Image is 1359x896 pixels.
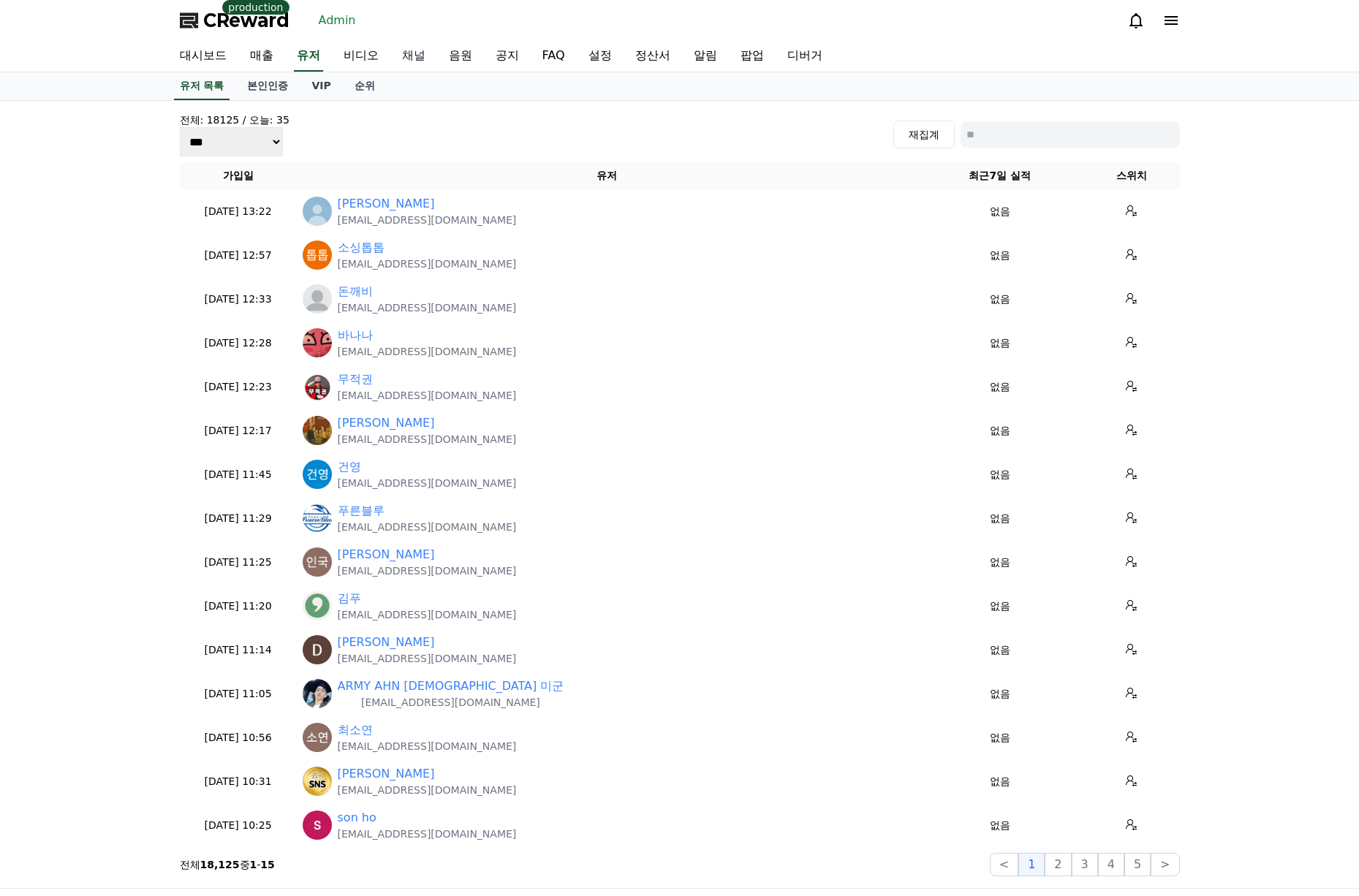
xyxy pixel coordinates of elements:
a: 유저 목록 [174,72,230,100]
p: [EMAIL_ADDRESS][DOMAIN_NAME] [338,476,517,490]
p: [DATE] 13:22 [186,204,291,219]
p: [EMAIL_ADDRESS][DOMAIN_NAME] [338,739,517,753]
p: [EMAIL_ADDRESS][DOMAIN_NAME] [338,344,517,359]
a: CReward [180,9,289,32]
p: 없음 [923,248,1078,263]
a: FAQ [531,41,577,72]
a: 디버거 [776,41,834,72]
a: 음원 [437,41,484,72]
span: Messages [121,486,164,498]
span: CReward [203,9,289,32]
img: https://lh3.googleusercontent.com/a/ACg8ocJB1qlOpLjHMgAmcXNbMA7lCtMf_vJ7ResB7nBSqFgvSfjWsA=s96-c [303,810,332,840]
th: 가입일 [180,162,297,189]
img: https://lh3.googleusercontent.com/a/ACg8ocItq20kDy3KEOgPT09ABM7iQINHRWvWTxtPDdpeDgPnAEicrA=s96-c [303,240,332,270]
img: https://lh3.googleusercontent.com/a/ACg8ocIzumZNxsvmElENDzGxMhjID-J7F69fvjhg7c_QUpAp_K_Exg=s96-c [303,723,332,752]
button: < [990,853,1018,876]
p: 없음 [923,204,1078,219]
img: https://lh3.googleusercontent.com/a/ACg8ocLWAa0jf2WrTPZMaLzCkkujHYLNxl18_2cmGnvtaEpducHJvw=s96-c [303,547,332,577]
p: 없음 [923,730,1078,745]
a: [PERSON_NAME] [338,195,435,213]
a: Settings [189,463,281,500]
a: 최소연 [338,721,373,739]
span: Home [37,485,63,497]
p: [DATE] 11:20 [186,599,291,614]
a: Admin [313,9,362,32]
p: 없음 [923,423,1078,438]
th: 스위치 [1083,162,1180,189]
p: [DATE] 12:17 [186,423,291,438]
p: [DATE] 11:45 [186,467,291,482]
a: 무적권 [338,371,373,388]
th: 최근7일 실적 [917,162,1083,189]
a: 정산서 [624,41,682,72]
p: 없음 [923,555,1078,570]
p: [DATE] 10:31 [186,774,291,789]
a: 비디오 [332,41,390,72]
p: [DATE] 12:57 [186,248,291,263]
p: 없음 [923,292,1078,307]
img: http://k.kakaocdn.net/dn/lpJ1A/btsM1kKWnOi/8AHHNbACj4pY7QkabC9v9k/img_640x640.jpg [303,416,332,445]
p: [DATE] 10:56 [186,730,291,745]
p: [DATE] 12:28 [186,335,291,351]
th: 유저 [297,162,917,189]
p: 없음 [923,467,1078,482]
a: 설정 [577,41,624,72]
button: 1 [1018,853,1045,876]
a: Home [4,463,96,500]
button: 2 [1045,853,1071,876]
img: https://lh3.googleusercontent.com/a/ACg8ocJTrAXl5EjdPQ1e06LASbrhAqOOo4StwB08BiUAvXYCsQH70w=s96-c [303,635,332,664]
button: > [1151,853,1179,876]
a: 본인인증 [235,72,300,100]
h4: 전체: 18125 / 오늘: 35 [180,113,289,127]
p: 없음 [923,774,1078,789]
a: 김푸 [338,590,361,607]
a: 순위 [343,72,387,100]
a: Messages [96,463,189,500]
img: https://lh3.googleusercontent.com/a/ACg8ocJ7wj0aWMcQ0fOOFOmFaeLEp9Mq0WRiFUZUJMrXSlWHVPDw1yIB=s96-c [303,591,332,620]
img: https://lh3.googleusercontent.com/a/ACg8ocLDwJXTvsKZFd1rjYpWidG3U4Kmt_acM69M6HpZN1ZeIA_qH_ZV=s96-c [303,504,332,533]
p: [EMAIL_ADDRESS][DOMAIN_NAME] [338,213,517,227]
strong: 15 [260,859,274,870]
p: 없음 [923,511,1078,526]
button: 5 [1124,853,1151,876]
a: 공지 [484,41,531,72]
a: son ho [338,809,376,827]
p: [EMAIL_ADDRESS][DOMAIN_NAME] [338,827,517,841]
p: [EMAIL_ADDRESS][DOMAIN_NAME] [338,257,517,271]
a: [PERSON_NAME] [338,414,435,432]
a: VIP [300,72,342,100]
p: [EMAIL_ADDRESS][DOMAIN_NAME] [338,695,564,710]
p: 없음 [923,335,1078,351]
a: 채널 [390,41,437,72]
img: https://lh3.googleusercontent.com/a/ACg8ocJbT7mFMSWaSjxA9a73SSs6xtYtQMCav7Vg0_9R2J5HFUfElsk=s96-c [303,679,332,708]
p: [DATE] 12:23 [186,379,291,395]
a: 유저 [294,41,323,72]
p: [DATE] 11:29 [186,511,291,526]
a: 푸른블루 [338,502,385,520]
p: [DATE] 11:14 [186,642,291,658]
a: 소싱톱톱 [338,239,385,257]
button: 4 [1098,853,1124,876]
p: [EMAIL_ADDRESS][DOMAIN_NAME] [338,651,517,666]
img: profile_blank.webp [303,284,332,314]
img: https://lh3.googleusercontent.com/a/ACg8ocL79IshxouRWlzT4BMPezAaX18lnANriN0lO4JpDXs0WKuBP2Qj=s96-c [303,372,332,401]
img: http://img1.kakaocdn.net/thumb/R640x640.q70/?fname=http://t1.kakaocdn.net/account_images/default_... [303,197,332,226]
a: 바나나 [338,327,373,344]
img: https://lh3.googleusercontent.com/a/ACg8ocIDoRz9Upfc_29yo6FGTYivSk5yygx1bNYDmxeNUGrFwR7xyHM=s96-c [303,767,332,796]
p: [DATE] 11:05 [186,686,291,702]
p: [DATE] 11:25 [186,555,291,570]
a: [PERSON_NAME] [338,634,435,651]
p: [EMAIL_ADDRESS][DOMAIN_NAME] [338,783,517,797]
a: 알림 [682,41,729,72]
p: 전체 중 - [180,857,275,872]
a: 건영 [338,458,361,476]
p: [EMAIL_ADDRESS][DOMAIN_NAME] [338,300,517,315]
span: Settings [216,485,252,497]
a: [PERSON_NAME] [338,546,435,563]
p: [DATE] 12:33 [186,292,291,307]
strong: 18,125 [200,859,240,870]
p: 없음 [923,642,1078,658]
button: 재집계 [893,121,955,148]
p: 없음 [923,379,1078,395]
p: [DATE] 10:25 [186,818,291,833]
